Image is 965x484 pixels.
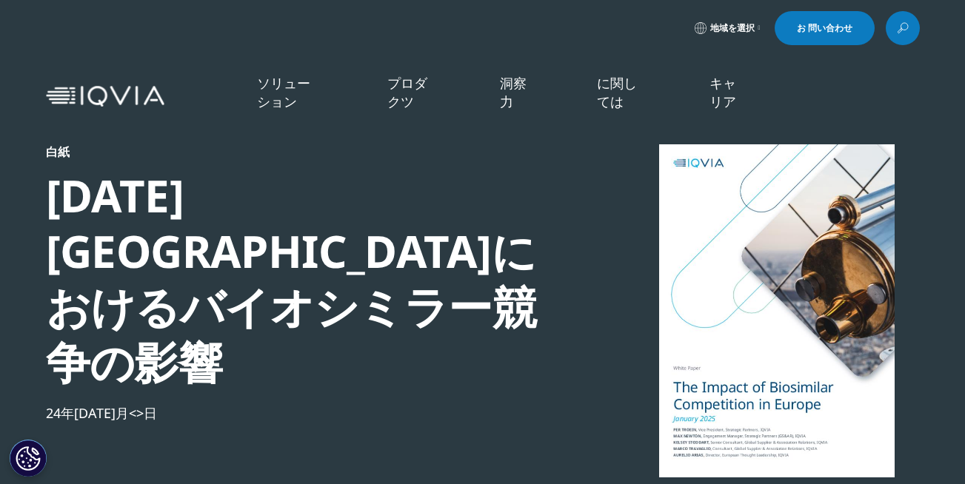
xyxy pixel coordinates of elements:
span: 地域を選択 [710,22,755,34]
a: お 問い合わせ [775,11,875,45]
nav: 原発 [170,52,920,141]
img: IQVIAヘルスケア情報技術および製薬臨床研究会社 [46,86,164,107]
button: Cookie設定 [10,440,47,477]
a: キャリア [709,74,747,111]
div: 24年[DATE]月<>日 [46,404,554,423]
a: 洞察 力 [500,74,530,111]
span: お 問い合わせ [797,24,852,33]
a: に関しては [597,74,643,111]
div: [DATE][GEOGRAPHIC_DATA]におけるバイオシミラー競争の影響 [46,168,554,390]
div: 白紙 [46,144,554,159]
a: ソリューション [257,74,321,111]
a: プロダクツ [387,74,433,111]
